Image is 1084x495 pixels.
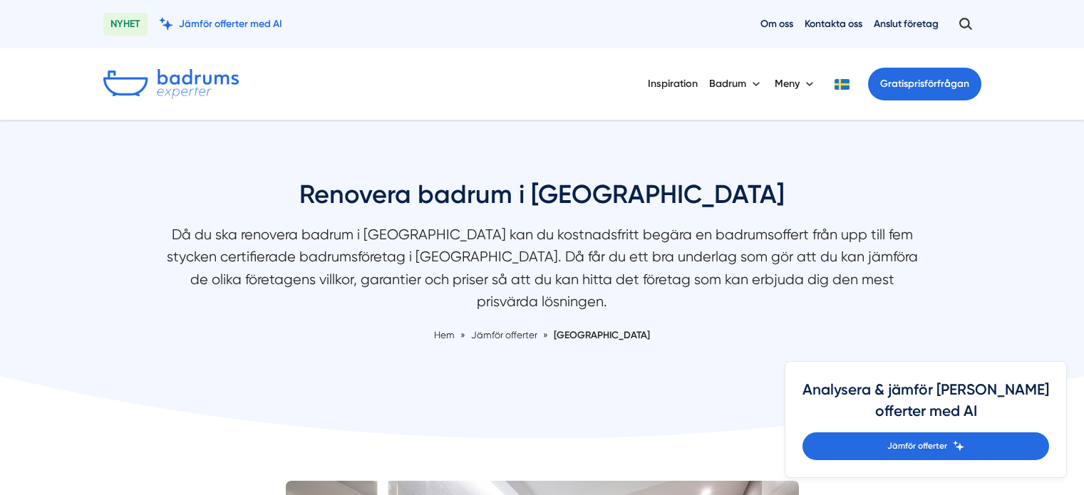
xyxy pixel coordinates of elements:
img: Badrumsexperter.se logotyp [103,69,239,99]
span: Jämför offerter [887,439,947,453]
span: Jämför offerter [471,329,537,340]
a: Kontakta oss [805,17,862,31]
a: Anslut företag [874,17,939,31]
h4: Analysera & jämför [PERSON_NAME] offerter med AI [802,379,1049,432]
button: Meny [775,66,817,103]
nav: Breadcrumb [165,328,920,343]
a: [GEOGRAPHIC_DATA] [554,329,650,340]
a: Hem [434,329,455,340]
span: NYHET [103,13,148,36]
span: Jämför offerter med AI [179,17,282,31]
button: Badrum [709,66,763,103]
a: Inspiration [648,66,698,102]
a: Om oss [760,17,793,31]
span: Gratis [880,78,908,90]
span: » [543,328,548,343]
span: » [460,328,465,343]
a: Jämför offerter [802,432,1049,460]
p: Då du ska renovera badrum i [GEOGRAPHIC_DATA] kan du kostnadsfritt begära en badrumsoffert från u... [165,224,920,321]
a: Gratisprisförfrågan [868,68,981,100]
a: Jämför offerter [471,329,540,340]
a: Jämför offerter med AI [159,17,282,31]
h1: Renovera badrum i [GEOGRAPHIC_DATA] [165,177,920,224]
